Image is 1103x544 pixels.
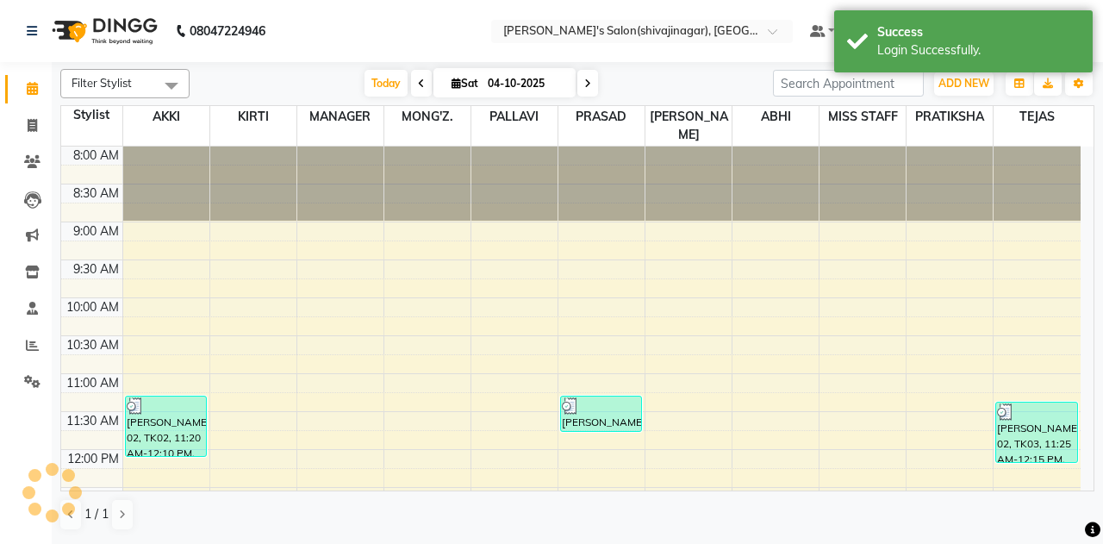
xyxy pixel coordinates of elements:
[384,106,470,128] span: MONG'Z.
[63,412,122,430] div: 11:30 AM
[70,147,122,165] div: 8:00 AM
[773,70,924,97] input: Search Appointment
[190,7,265,55] b: 08047224946
[996,403,1077,462] div: [PERSON_NAME] 02, TK03, 11:25 AM-12:15 PM, Advance Haircut With Senior Stylist (Wash + blowdry+ST...
[61,106,122,124] div: Stylist
[44,7,162,55] img: logo
[72,76,132,90] span: Filter Stylist
[877,41,1080,59] div: Login Successfully.
[123,106,209,128] span: AKKI
[994,106,1081,128] span: TEJAS
[63,298,122,316] div: 10:00 AM
[645,106,732,146] span: [PERSON_NAME]
[70,222,122,241] div: 9:00 AM
[126,397,207,456] div: [PERSON_NAME] 02, TK02, 11:20 AM-12:10 PM, Advance Haircut With Senior Stylist (Wash + blowdry+ST...
[64,450,122,468] div: 12:00 PM
[297,106,383,128] span: MANAGER
[447,77,483,90] span: Sat
[63,336,122,354] div: 10:30 AM
[64,488,122,506] div: 12:30 PM
[63,374,122,392] div: 11:00 AM
[819,106,906,128] span: MISS STAFF
[938,77,989,90] span: ADD NEW
[84,505,109,523] span: 1 / 1
[365,70,408,97] span: Today
[70,184,122,203] div: 8:30 AM
[210,106,296,128] span: KIRTI
[877,23,1080,41] div: Success
[561,397,642,431] div: [PERSON_NAME] 02, TK01, 11:20 AM-11:50 AM, Styling [PERSON_NAME] & Shape [DEMOGRAPHIC_DATA]
[70,260,122,278] div: 9:30 AM
[907,106,993,128] span: PRATIKSHA
[471,106,558,128] span: PALLAVI
[934,72,994,96] button: ADD NEW
[732,106,819,128] span: ABHI
[558,106,645,128] span: PRASAD
[483,71,569,97] input: 2025-10-04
